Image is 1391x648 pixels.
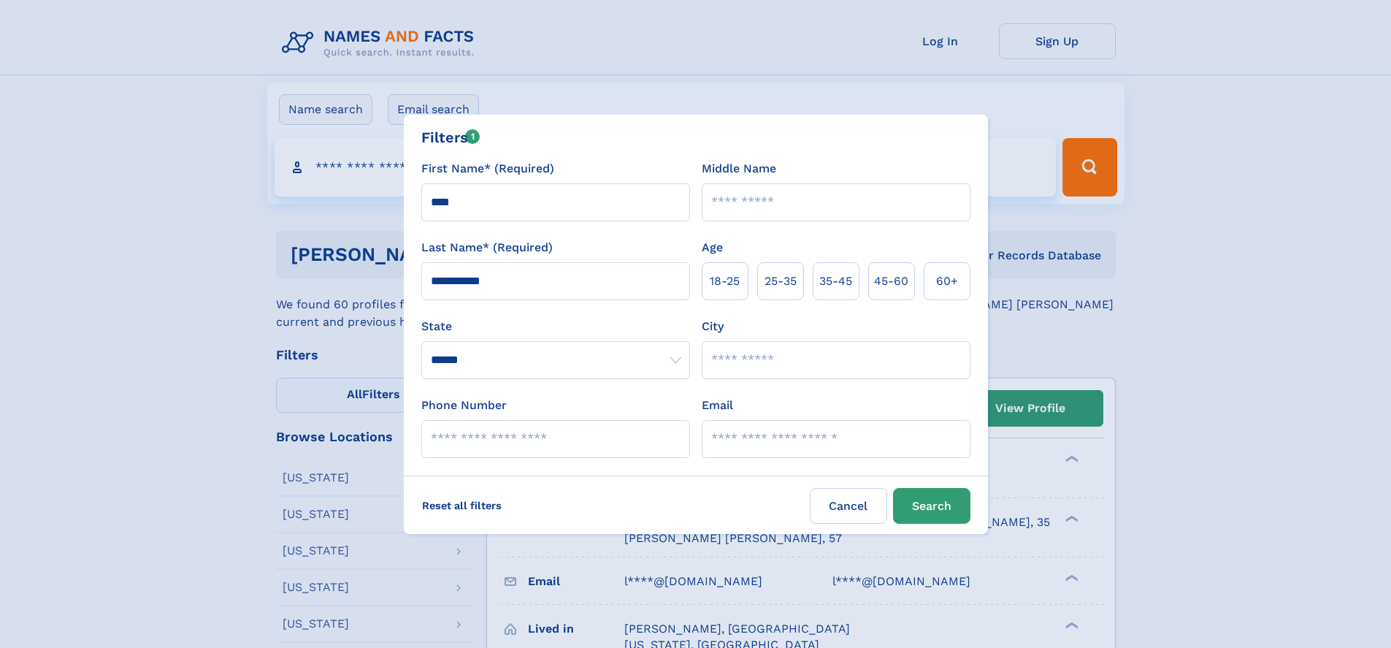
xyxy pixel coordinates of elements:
[893,488,970,524] button: Search
[702,397,733,414] label: Email
[702,239,723,256] label: Age
[710,272,740,290] span: 18‑25
[421,126,480,148] div: Filters
[810,488,887,524] label: Cancel
[421,160,554,178] label: First Name* (Required)
[421,239,553,256] label: Last Name* (Required)
[702,318,724,335] label: City
[936,272,958,290] span: 60+
[702,160,776,178] label: Middle Name
[421,397,507,414] label: Phone Number
[413,488,511,523] label: Reset all filters
[765,272,797,290] span: 25‑35
[874,272,908,290] span: 45‑60
[819,272,852,290] span: 35‑45
[421,318,690,335] label: State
